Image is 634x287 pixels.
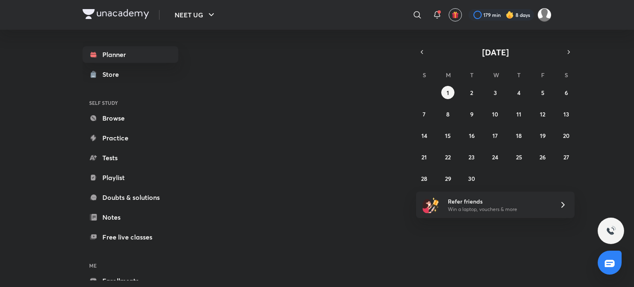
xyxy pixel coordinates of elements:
[560,129,573,142] button: September 20, 2025
[516,132,522,140] abbr: September 18, 2025
[83,169,178,186] a: Playlist
[560,86,573,99] button: September 6, 2025
[83,66,178,83] a: Store
[83,96,178,110] h6: SELF STUDY
[565,71,568,79] abbr: Saturday
[83,110,178,126] a: Browse
[517,71,520,79] abbr: Thursday
[441,129,454,142] button: September 15, 2025
[512,107,525,121] button: September 11, 2025
[447,89,449,97] abbr: September 1, 2025
[469,132,475,140] abbr: September 16, 2025
[445,153,451,161] abbr: September 22, 2025
[516,110,521,118] abbr: September 11, 2025
[445,132,451,140] abbr: September 15, 2025
[512,129,525,142] button: September 18, 2025
[465,129,478,142] button: September 16, 2025
[452,11,459,19] img: avatar
[441,150,454,164] button: September 22, 2025
[421,175,427,183] abbr: September 28, 2025
[482,47,509,58] span: [DATE]
[489,107,502,121] button: September 10, 2025
[606,226,616,236] img: ttu
[494,89,497,97] abbr: September 3, 2025
[536,107,549,121] button: September 12, 2025
[465,150,478,164] button: September 23, 2025
[170,7,221,23] button: NEET UG
[541,71,544,79] abbr: Friday
[418,150,431,164] button: September 21, 2025
[102,69,124,79] div: Store
[492,153,498,161] abbr: September 24, 2025
[421,132,427,140] abbr: September 14, 2025
[441,172,454,185] button: September 29, 2025
[421,153,427,161] abbr: September 21, 2025
[492,110,498,118] abbr: September 10, 2025
[418,107,431,121] button: September 7, 2025
[470,110,473,118] abbr: September 9, 2025
[536,150,549,164] button: September 26, 2025
[563,110,569,118] abbr: September 13, 2025
[539,153,546,161] abbr: September 26, 2025
[506,11,514,19] img: streak
[423,71,426,79] abbr: Sunday
[441,86,454,99] button: September 1, 2025
[465,86,478,99] button: September 2, 2025
[83,189,178,206] a: Doubts & solutions
[493,71,499,79] abbr: Wednesday
[536,129,549,142] button: September 19, 2025
[83,229,178,245] a: Free live classes
[470,71,473,79] abbr: Tuesday
[448,206,549,213] p: Win a laptop, vouchers & more
[560,107,573,121] button: September 13, 2025
[83,46,178,63] a: Planner
[565,89,568,97] abbr: September 6, 2025
[423,110,426,118] abbr: September 7, 2025
[563,132,570,140] abbr: September 20, 2025
[83,9,149,21] a: Company Logo
[446,71,451,79] abbr: Monday
[428,46,563,58] button: [DATE]
[418,129,431,142] button: September 14, 2025
[489,129,502,142] button: September 17, 2025
[423,197,439,213] img: referral
[537,8,551,22] img: surabhi
[445,175,451,183] abbr: September 29, 2025
[83,209,178,225] a: Notes
[470,89,473,97] abbr: September 2, 2025
[540,110,545,118] abbr: September 12, 2025
[448,197,549,206] h6: Refer friends
[563,153,569,161] abbr: September 27, 2025
[468,153,475,161] abbr: September 23, 2025
[540,132,546,140] abbr: September 19, 2025
[517,89,520,97] abbr: September 4, 2025
[489,86,502,99] button: September 3, 2025
[418,172,431,185] button: September 28, 2025
[83,149,178,166] a: Tests
[465,107,478,121] button: September 9, 2025
[441,107,454,121] button: September 8, 2025
[492,132,498,140] abbr: September 17, 2025
[536,86,549,99] button: September 5, 2025
[512,150,525,164] button: September 25, 2025
[83,130,178,146] a: Practice
[449,8,462,21] button: avatar
[512,86,525,99] button: September 4, 2025
[541,89,544,97] abbr: September 5, 2025
[83,9,149,19] img: Company Logo
[465,172,478,185] button: September 30, 2025
[446,110,449,118] abbr: September 8, 2025
[560,150,573,164] button: September 27, 2025
[468,175,475,183] abbr: September 30, 2025
[83,259,178,273] h6: ME
[516,153,522,161] abbr: September 25, 2025
[489,150,502,164] button: September 24, 2025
